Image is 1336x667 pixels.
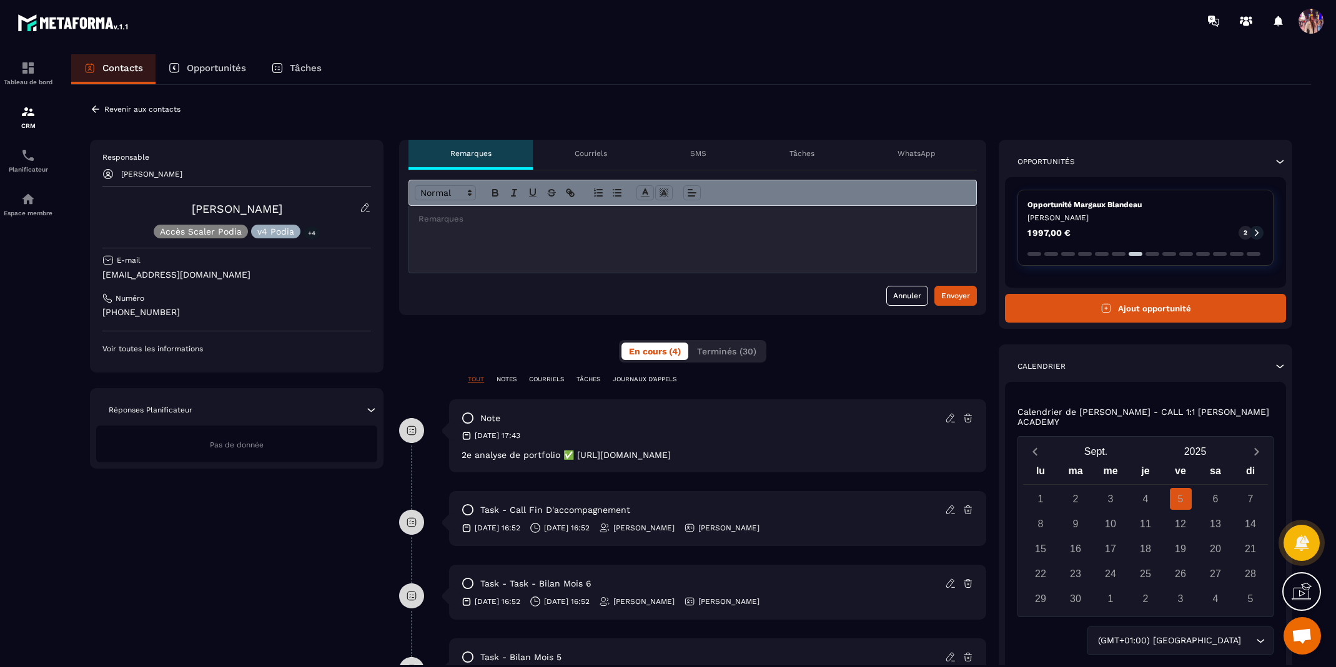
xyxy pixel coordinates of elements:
[1170,488,1192,510] div: 5
[3,139,53,182] a: schedulerschedulerPlanificateur
[1027,213,1264,223] p: [PERSON_NAME]
[210,441,264,449] span: Pas de donnée
[475,523,520,533] p: [DATE] 16:52
[1030,588,1052,610] div: 29
[1170,538,1192,560] div: 19
[1163,462,1198,484] div: ve
[1027,200,1264,210] p: Opportunité Margaux Blandeau
[3,210,53,217] p: Espace membre
[1065,488,1087,510] div: 2
[1005,294,1286,323] button: Ajout opportunité
[257,227,294,236] p: v4 Podia
[1100,488,1122,510] div: 3
[1245,443,1268,460] button: Next month
[1198,462,1233,484] div: sa
[898,148,936,158] p: WhatsApp
[21,61,36,75] img: formation
[1170,563,1192,585] div: 26
[1087,626,1274,655] div: Search for option
[71,54,156,84] a: Contacts
[1205,588,1227,610] div: 4
[3,166,53,173] p: Planificateur
[1128,462,1163,484] div: je
[102,152,371,162] p: Responsable
[1100,588,1122,610] div: 1
[1244,634,1253,648] input: Search for option
[102,62,143,74] p: Contacts
[497,375,517,384] p: NOTES
[192,202,282,215] a: [PERSON_NAME]
[1027,228,1071,237] p: 1 997,00 €
[544,596,590,606] p: [DATE] 16:52
[1145,441,1245,462] button: Open years overlay
[1205,513,1227,535] div: 13
[3,182,53,226] a: automationsautomationsEspace membre
[21,104,36,119] img: formation
[1095,634,1244,648] span: (GMT+01:00) [GEOGRAPHIC_DATA]
[1023,462,1058,484] div: lu
[1240,538,1262,560] div: 21
[102,269,371,281] p: [EMAIL_ADDRESS][DOMAIN_NAME]
[886,286,928,306] button: Annuler
[102,344,371,354] p: Voir toutes les informations
[1100,513,1122,535] div: 10
[1240,513,1262,535] div: 14
[576,375,600,384] p: TÂCHES
[290,62,322,74] p: Tâches
[629,346,681,356] span: En cours (4)
[187,62,246,74] p: Opportunités
[160,227,242,236] p: Accès Scaler Podia
[450,148,492,158] p: Remarques
[697,346,756,356] span: Terminés (30)
[1030,563,1052,585] div: 22
[468,375,484,384] p: TOUT
[690,148,706,158] p: SMS
[1065,513,1087,535] div: 9
[1093,462,1128,484] div: me
[698,523,760,533] p: [PERSON_NAME]
[1023,462,1268,610] div: Calendar wrapper
[621,343,688,360] button: En cours (4)
[475,431,520,441] p: [DATE] 17:43
[3,95,53,139] a: formationformationCRM
[1205,563,1227,585] div: 27
[1135,563,1157,585] div: 25
[544,523,590,533] p: [DATE] 16:52
[1135,513,1157,535] div: 11
[1046,441,1145,462] button: Open months overlay
[1240,588,1262,610] div: 5
[21,148,36,163] img: scheduler
[304,226,320,240] p: +4
[1135,588,1157,610] div: 2
[1065,563,1087,585] div: 23
[698,596,760,606] p: [PERSON_NAME]
[1240,563,1262,585] div: 28
[104,105,181,114] p: Revenir aux contacts
[941,290,970,302] div: Envoyer
[1205,538,1227,560] div: 20
[475,596,520,606] p: [DATE] 16:52
[116,293,144,303] p: Numéro
[1170,588,1192,610] div: 3
[21,192,36,207] img: automations
[690,343,764,360] button: Terminés (30)
[1030,488,1052,510] div: 1
[1205,488,1227,510] div: 6
[529,375,564,384] p: COURRIELS
[102,306,371,318] p: [PHONE_NUMBER]
[480,412,500,424] p: note
[1135,538,1157,560] div: 18
[1017,157,1075,167] p: Opportunités
[109,405,192,415] p: Réponses Planificateur
[613,375,676,384] p: JOURNAUX D'APPELS
[1065,538,1087,560] div: 16
[1030,538,1052,560] div: 15
[3,122,53,129] p: CRM
[1170,513,1192,535] div: 12
[1233,462,1268,484] div: di
[1100,538,1122,560] div: 17
[156,54,259,84] a: Opportunités
[480,504,630,516] p: task - Call fin d'accompagnement
[613,523,675,533] p: [PERSON_NAME]
[117,255,141,265] p: E-mail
